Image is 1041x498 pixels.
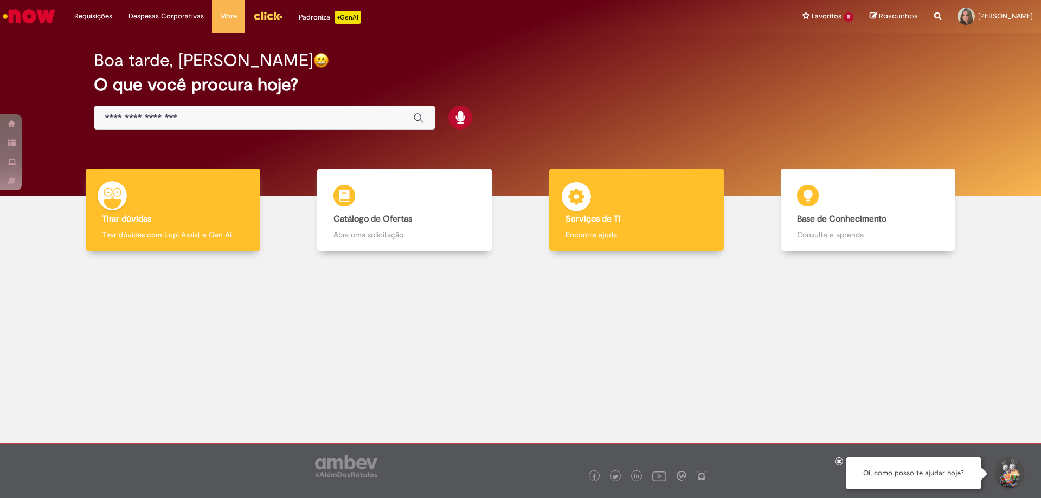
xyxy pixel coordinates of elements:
a: Catálogo de Ofertas Abra uma solicitação [289,169,521,251]
span: More [220,11,237,22]
span: Requisições [74,11,112,22]
img: logo_footer_ambev_rotulo_gray.png [315,455,377,477]
a: Rascunhos [870,11,918,22]
img: logo_footer_linkedin.png [634,474,640,480]
button: Iniciar Conversa de Suporte [992,457,1025,490]
span: 11 [844,12,853,22]
img: click_logo_yellow_360x200.png [253,8,282,24]
b: Serviços de TI [566,214,621,224]
b: Catálogo de Ofertas [333,214,412,224]
div: Oi, como posso te ajudar hoje? [846,457,981,489]
b: Tirar dúvidas [102,214,151,224]
h2: O que você procura hoje? [94,75,948,94]
p: Consulte e aprenda [797,229,939,240]
a: Tirar dúvidas Tirar dúvidas com Lupi Assist e Gen Ai [57,169,289,251]
img: ServiceNow [1,5,57,27]
img: logo_footer_naosei.png [697,471,706,481]
span: [PERSON_NAME] [978,11,1033,21]
img: logo_footer_facebook.png [592,474,597,480]
p: Encontre ajuda [566,229,708,240]
span: Favoritos [812,11,841,22]
span: Despesas Corporativas [128,11,204,22]
p: Tirar dúvidas com Lupi Assist e Gen Ai [102,229,244,240]
p: +GenAi [335,11,361,24]
span: Rascunhos [879,11,918,21]
a: Serviços de TI Encontre ajuda [520,169,753,251]
b: Base de Conhecimento [797,214,886,224]
img: logo_footer_twitter.png [613,474,618,480]
h2: Boa tarde, [PERSON_NAME] [94,51,313,70]
div: Padroniza [299,11,361,24]
img: logo_footer_youtube.png [652,469,666,483]
img: happy-face.png [313,53,329,68]
p: Abra uma solicitação [333,229,475,240]
img: logo_footer_workplace.png [677,471,686,481]
a: Base de Conhecimento Consulte e aprenda [753,169,985,251]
